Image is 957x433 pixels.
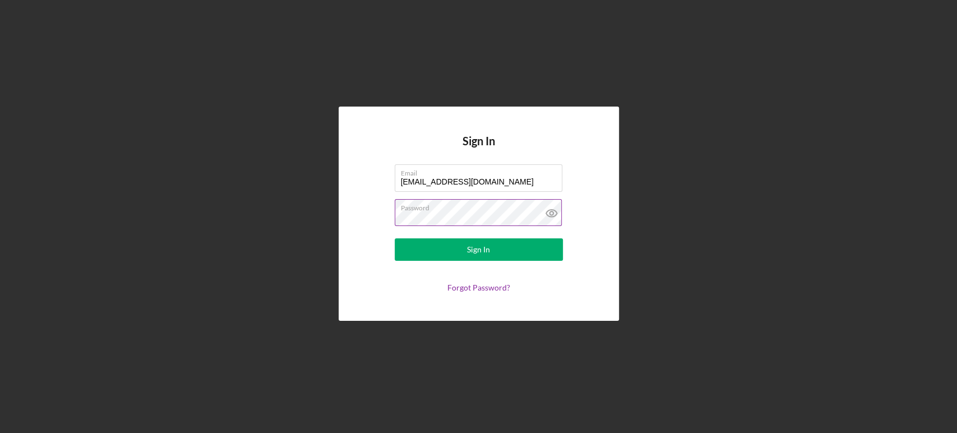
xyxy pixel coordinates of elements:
label: Email [401,165,562,177]
button: Sign In [395,238,563,261]
h4: Sign In [463,135,495,164]
label: Password [401,200,562,212]
a: Forgot Password? [447,283,510,292]
div: Sign In [467,238,490,261]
